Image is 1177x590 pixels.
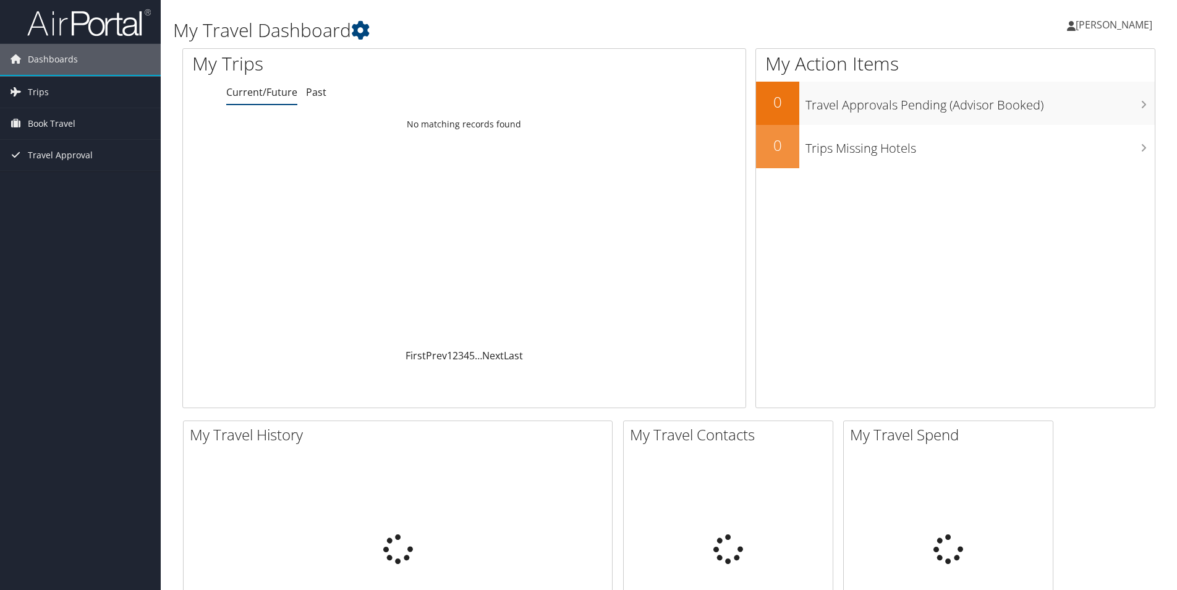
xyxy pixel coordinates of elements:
[173,17,834,43] h1: My Travel Dashboard
[183,113,746,135] td: No matching records found
[190,424,612,445] h2: My Travel History
[226,85,297,99] a: Current/Future
[192,51,502,77] h1: My Trips
[426,349,447,362] a: Prev
[27,8,151,37] img: airportal-logo.png
[28,108,75,139] span: Book Travel
[475,349,482,362] span: …
[28,140,93,171] span: Travel Approval
[504,349,523,362] a: Last
[1076,18,1152,32] span: [PERSON_NAME]
[805,90,1155,114] h3: Travel Approvals Pending (Advisor Booked)
[630,424,833,445] h2: My Travel Contacts
[464,349,469,362] a: 4
[306,85,326,99] a: Past
[458,349,464,362] a: 3
[1067,6,1165,43] a: [PERSON_NAME]
[756,135,799,156] h2: 0
[447,349,453,362] a: 1
[805,134,1155,157] h3: Trips Missing Hotels
[756,125,1155,168] a: 0Trips Missing Hotels
[756,51,1155,77] h1: My Action Items
[469,349,475,362] a: 5
[28,44,78,75] span: Dashboards
[28,77,49,108] span: Trips
[850,424,1053,445] h2: My Travel Spend
[756,92,799,113] h2: 0
[756,82,1155,125] a: 0Travel Approvals Pending (Advisor Booked)
[406,349,426,362] a: First
[453,349,458,362] a: 2
[482,349,504,362] a: Next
